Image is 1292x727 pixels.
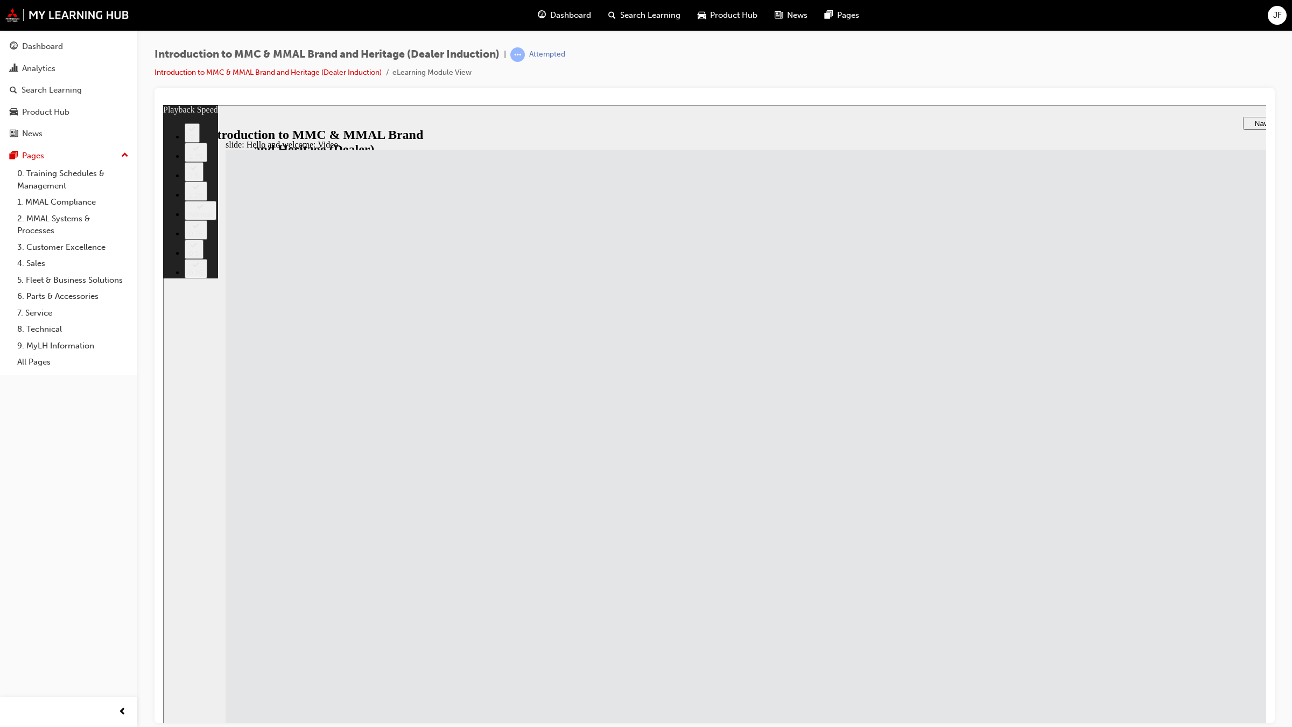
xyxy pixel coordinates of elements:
span: Introduction to MMC & MMAL Brand and Heritage (Dealer Induction) [155,48,500,61]
a: guage-iconDashboard [529,4,600,26]
div: Attempted [529,50,565,60]
span: news-icon [10,129,18,139]
span: pages-icon [10,151,18,161]
a: 3. Customer Excellence [13,239,133,256]
div: 1.5 [26,67,36,75]
span: chart-icon [10,64,18,74]
button: 0.25 [22,154,44,173]
div: Normal [26,106,49,114]
button: 0.75 [22,115,44,135]
div: Analytics [22,62,55,75]
span: Navigation tips [1092,15,1139,23]
a: news-iconNews [766,4,816,26]
span: news-icon [775,9,783,22]
span: pages-icon [825,9,833,22]
div: Search Learning [22,84,82,96]
a: Introduction to MMC & MMAL Brand and Heritage (Dealer Induction) [155,68,382,77]
button: JF [1268,6,1287,25]
span: Search Learning [620,9,680,22]
button: 1.5 [22,57,40,76]
div: 0.5 [26,144,36,152]
div: 2 [26,28,32,36]
button: 2 [22,18,37,38]
a: 7. Service [13,305,133,321]
span: learningRecordVerb_ATTEMPT-icon [510,47,525,62]
span: up-icon [121,149,129,163]
a: 4. Sales [13,255,133,272]
a: 6. Parts & Accessories [13,288,133,305]
div: Pages [22,150,44,162]
span: | [504,48,506,61]
button: Normal [22,96,53,115]
span: JF [1273,9,1282,22]
span: car-icon [10,108,18,117]
div: Dashboard [22,40,63,53]
div: slide: Hello and welcome: Video [62,35,1230,45]
a: 9. MyLH Information [13,338,133,354]
div: 1.75 [26,47,40,55]
a: pages-iconPages [816,4,868,26]
a: 1. MMAL Compliance [13,194,133,211]
div: 0.25 [26,164,40,172]
span: Pages [837,9,859,22]
div: Product Hub [22,106,69,118]
a: 2. MMAL Systems & Processes [13,211,133,239]
a: 0. Training Schedules & Management [13,165,133,194]
span: search-icon [608,9,616,22]
a: News [4,124,133,144]
button: 1.25 [22,76,44,96]
a: 5. Fleet & Business Solutions [13,272,133,289]
a: 8. Technical [13,321,133,338]
button: Pages [4,146,133,166]
span: search-icon [10,86,17,95]
button: 0.5 [22,135,40,154]
div: News [22,128,43,140]
span: News [787,9,807,22]
a: car-iconProduct Hub [689,4,766,26]
div: 0.75 [26,125,40,133]
a: Dashboard [4,37,133,57]
span: car-icon [698,9,706,22]
span: guage-icon [538,9,546,22]
a: All Pages [13,354,133,371]
span: Product Hub [710,9,757,22]
span: Dashboard [550,9,591,22]
a: Search Learning [4,80,133,100]
button: DashboardAnalyticsSearch LearningProduct HubNews [4,34,133,146]
button: 1.75 [22,38,44,57]
span: guage-icon [10,42,18,52]
a: search-iconSearch Learning [600,4,689,26]
span: prev-icon [118,705,127,719]
a: Analytics [4,59,133,79]
a: Product Hub [4,102,133,122]
button: Navigation tips [1080,12,1150,25]
li: eLearning Module View [392,67,472,79]
img: mmal [5,8,129,22]
div: 1.25 [26,86,40,94]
